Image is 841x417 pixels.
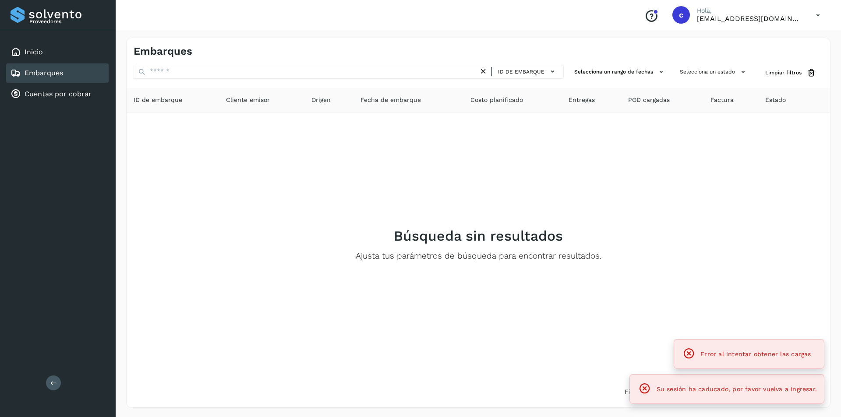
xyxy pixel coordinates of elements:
[765,69,802,77] span: Limpiar filtros
[765,95,786,105] span: Estado
[311,95,331,105] span: Origen
[700,350,811,357] span: Error al intentar obtener las cargas
[29,18,105,25] p: Proveedores
[571,65,669,79] button: Selecciona un rango de fechas
[710,95,734,105] span: Factura
[628,95,670,105] span: POD cargadas
[356,251,601,261] p: Ajusta tus parámetros de búsqueda para encontrar resultados.
[134,45,192,58] h4: Embarques
[697,14,802,23] p: carlosvazqueztgc@gmail.com
[25,69,63,77] a: Embarques
[495,65,560,78] button: ID de embarque
[697,7,802,14] p: Hola,
[394,228,563,244] h2: Búsqueda sin resultados
[498,68,544,76] span: ID de embarque
[676,65,751,79] button: Selecciona un estado
[134,95,182,105] span: ID de embarque
[6,84,109,104] div: Cuentas por cobrar
[625,387,682,396] span: Filtros por página :
[657,385,817,392] span: Su sesión ha caducado, por favor vuelva a ingresar.
[226,95,270,105] span: Cliente emisor
[6,42,109,62] div: Inicio
[25,90,92,98] a: Cuentas por cobrar
[6,63,109,83] div: Embarques
[758,65,823,81] button: Limpiar filtros
[470,95,523,105] span: Costo planificado
[569,95,595,105] span: Entregas
[25,48,43,56] a: Inicio
[360,95,421,105] span: Fecha de embarque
